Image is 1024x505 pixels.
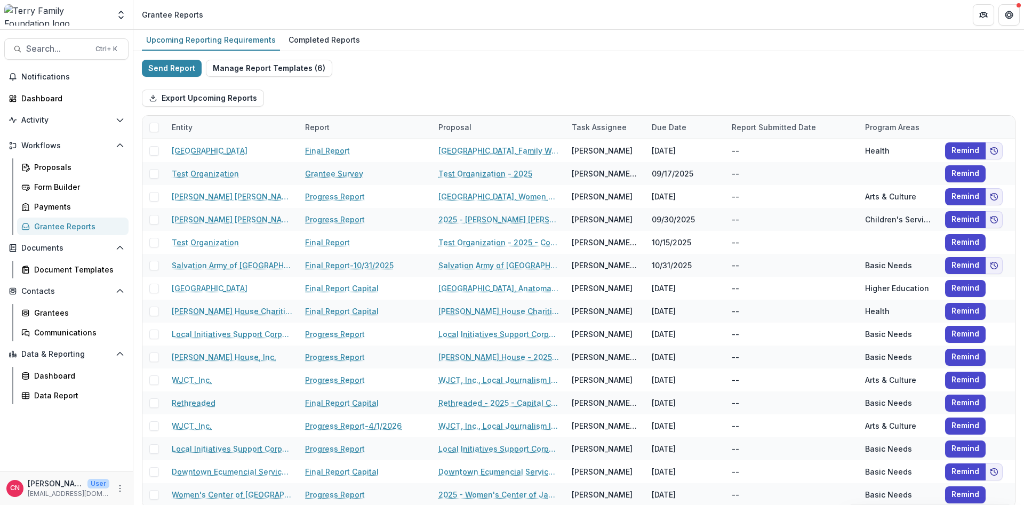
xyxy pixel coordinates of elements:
a: Completed Reports [284,30,364,51]
div: Program Areas [859,116,939,139]
div: -- [732,191,739,202]
nav: breadcrumb [138,7,207,22]
div: -- [732,260,739,271]
span: Notifications [21,73,124,82]
button: Add to friends [986,188,1003,205]
div: -- [732,145,739,156]
button: Remind [945,372,986,389]
a: Final Report Capital [305,397,379,408]
div: -- [732,283,739,294]
span: Data & Reporting [21,350,111,359]
button: Notifications [4,68,129,85]
span: Activity [21,116,111,125]
button: Remind [945,142,986,159]
div: Grantee Reports [34,221,120,232]
div: Entity [165,122,199,133]
button: Open Contacts [4,283,129,300]
a: WJCT, Inc. [172,420,212,431]
button: Add to friends [986,257,1003,274]
a: Rethreaded [172,397,215,408]
div: Document Templates [34,264,120,275]
button: Get Help [998,4,1020,26]
a: Salvation Army of [GEOGRAPHIC_DATA][US_STATE], [DATE]-[DATE] General Program Support, 25000, Adults [438,260,559,271]
div: -- [732,374,739,386]
div: [PERSON_NAME] ([PERSON_NAME] Contact) [572,420,639,431]
div: Report [299,122,336,133]
span: Contacts [21,287,111,296]
button: Open Data & Reporting [4,346,129,363]
div: Basic Needs [865,443,912,454]
div: Upcoming Reporting Requirements [142,32,280,47]
button: Remind [945,349,986,366]
div: Program Areas [859,122,926,133]
p: User [87,479,109,488]
a: Local Initiatives Support Corporation - 2025 - General Operating Support [438,328,559,340]
div: 10/15/2025 [645,231,725,254]
button: Manage Report Templates (6) [206,60,332,77]
a: WJCT, Inc. [172,374,212,386]
div: Health [865,145,890,156]
button: Remind [945,303,986,320]
a: Women's Center of [GEOGRAPHIC_DATA] [172,489,292,500]
div: Due Date [645,116,725,139]
a: [GEOGRAPHIC_DATA] [172,283,247,294]
a: WJCT, Inc., Local Journalism Initiative Fund [438,374,559,386]
div: Basic Needs [865,397,912,408]
div: [DATE] [645,368,725,391]
a: Salvation Army of [GEOGRAPHIC_DATA][US_STATE] [172,260,292,271]
div: Dashboard [34,370,120,381]
div: -- [732,420,739,431]
div: Completed Reports [284,32,364,47]
a: [GEOGRAPHIC_DATA] [172,145,247,156]
a: Local Initiatives Support Corporation [172,328,292,340]
button: Open Workflows [4,137,129,154]
a: [PERSON_NAME] [PERSON_NAME] Fund Foundation [172,214,292,225]
a: Dashboard [17,367,129,384]
div: Arts & Culture [865,420,916,431]
div: Task Assignee [565,116,645,139]
div: Form Builder [34,181,120,193]
div: Proposals [34,162,120,173]
div: 09/17/2025 [645,162,725,185]
button: Remind [945,257,986,274]
button: Remind [945,211,986,228]
a: Dashboard [4,90,129,107]
button: Remind [945,463,986,480]
span: Documents [21,244,111,253]
button: Add to friends [986,142,1003,159]
a: Final Report Capital [305,283,379,294]
img: Terry Family Foundation logo [4,4,109,26]
div: Grantee Reports [142,9,203,20]
div: Dashboard [21,93,120,104]
div: Carol Nieves [10,485,20,492]
a: Test Organization [172,168,239,179]
a: 2025 - [PERSON_NAME] [PERSON_NAME] Fund Foundation - Program or Project [438,214,559,225]
div: [PERSON_NAME] [572,466,633,477]
a: Final Report Capital [305,306,379,317]
div: Grantees [34,307,120,318]
div: -- [732,168,739,179]
div: -- [732,466,739,477]
div: Higher Education [865,283,929,294]
p: [EMAIL_ADDRESS][DOMAIN_NAME] [28,489,109,499]
div: [PERSON_NAME] [572,214,633,225]
a: [GEOGRAPHIC_DATA], Family Weekend Retreats, 25000 [438,145,559,156]
button: Remind [945,395,986,412]
a: Data Report [17,387,129,404]
button: Open Documents [4,239,129,256]
div: [DATE] [645,139,725,162]
div: [DATE] [645,300,725,323]
div: Basic Needs [865,351,912,363]
div: Report Submitted Date [725,116,859,139]
div: [DATE] [645,391,725,414]
button: Remind [945,234,986,251]
div: Entity [165,116,299,139]
a: [PERSON_NAME] House - 2025 - General Operating Support [438,351,559,363]
a: Final Report [305,237,350,248]
button: Partners [973,4,994,26]
a: Test Organization - 2025 - Communication Guidelines [438,237,559,248]
div: Proposal [432,116,565,139]
button: Open entity switcher [114,4,129,26]
div: [PERSON_NAME] [572,306,633,317]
